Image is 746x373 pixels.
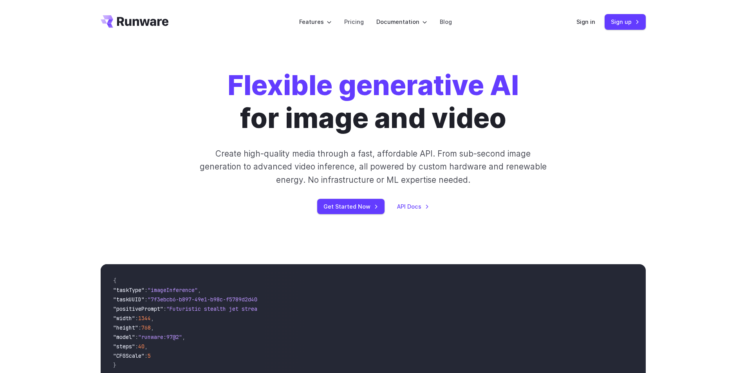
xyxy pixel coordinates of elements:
[145,287,148,294] span: :
[148,352,151,359] span: 5
[317,199,385,214] a: Get Started Now
[151,324,154,331] span: ,
[605,14,646,29] a: Sign up
[113,305,163,312] span: "positivePrompt"
[440,17,452,26] a: Blog
[113,324,138,331] span: "height"
[576,17,595,26] a: Sign in
[138,333,182,341] span: "runware:97@2"
[138,343,145,350] span: 40
[145,296,148,303] span: :
[135,343,138,350] span: :
[151,315,154,322] span: ,
[113,315,135,322] span: "width"
[141,324,151,331] span: 768
[135,315,138,322] span: :
[182,333,185,341] span: ,
[376,17,427,26] label: Documentation
[166,305,452,312] span: "Futuristic stealth jet streaking through a neon-lit cityscape with glowing purple exhaust"
[113,287,145,294] span: "taskType"
[145,352,148,359] span: :
[228,68,519,102] strong: Flexible generative AI
[135,333,138,341] span: :
[198,287,201,294] span: ,
[148,296,267,303] span: "7f3ebcb6-b897-49e1-b98c-f5789d2d40d7"
[299,17,332,26] label: Features
[113,362,116,369] span: }
[113,343,135,350] span: "steps"
[344,17,364,26] a: Pricing
[101,15,169,28] a: Go to /
[163,305,166,312] span: :
[113,277,116,284] span: {
[145,343,148,350] span: ,
[113,352,145,359] span: "CFGScale"
[138,324,141,331] span: :
[148,287,198,294] span: "imageInference"
[113,333,135,341] span: "model"
[138,315,151,322] span: 1344
[228,69,519,135] h1: for image and video
[199,147,547,186] p: Create high-quality media through a fast, affordable API. From sub-second image generation to adv...
[397,202,429,211] a: API Docs
[113,296,145,303] span: "taskUUID"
